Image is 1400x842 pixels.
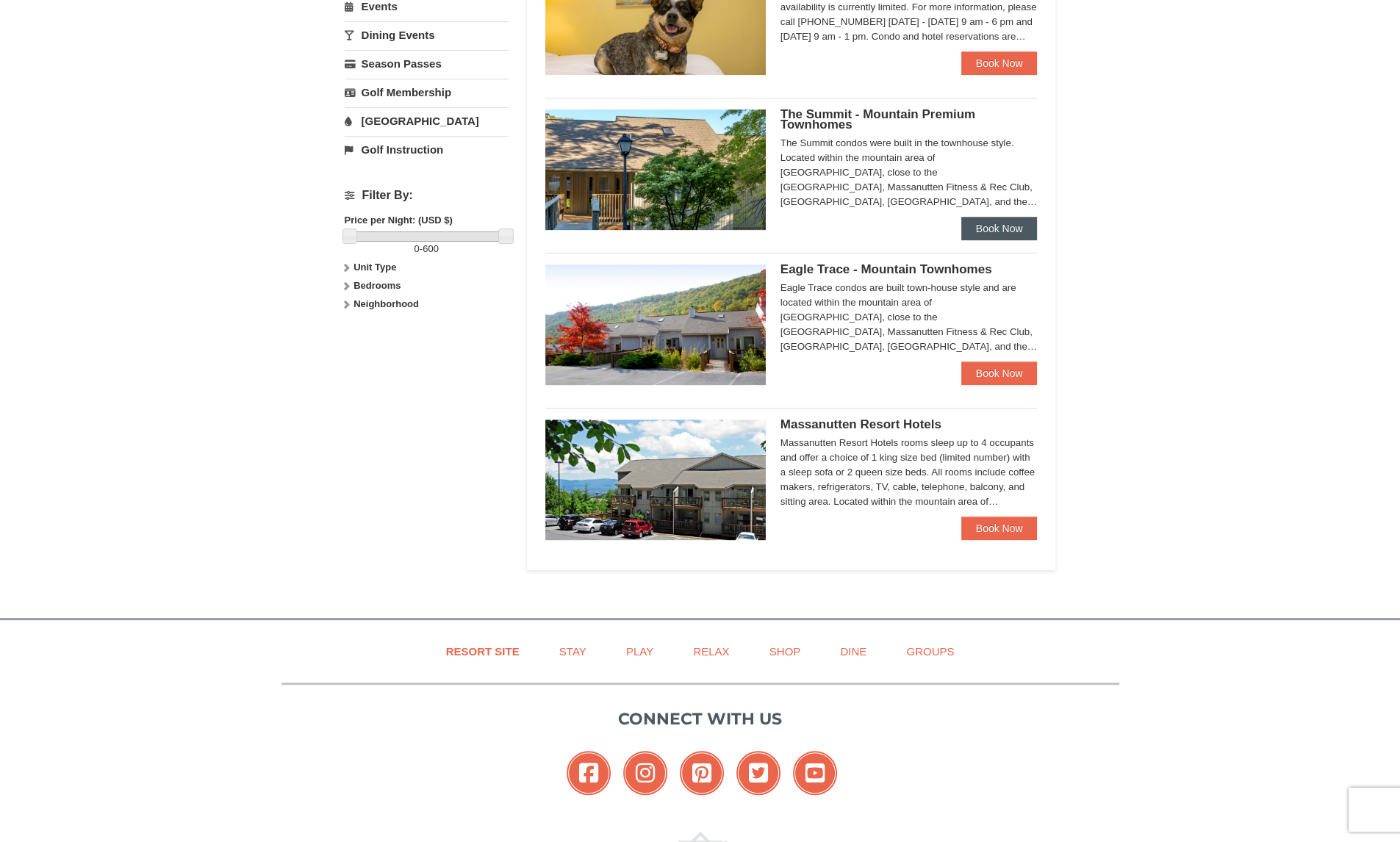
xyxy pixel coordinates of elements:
strong: Neighborhood [353,298,419,309]
a: Book Now [961,517,1038,540]
a: Dining Events [345,21,509,48]
a: Groups [888,635,972,668]
a: Stay [541,635,605,668]
a: Relax [675,635,747,668]
span: 600 [423,243,439,254]
a: Book Now [961,361,1038,385]
a: [GEOGRAPHIC_DATA] [345,107,509,134]
strong: Unit Type [353,262,396,273]
img: 19218983-1-9b289e55.jpg [545,265,766,385]
p: Connect with us [281,707,1119,731]
a: Golf Instruction [345,136,509,163]
h4: Filter By: [345,189,509,202]
a: Golf Membership [345,79,509,106]
strong: Price per Night: (USD $) [345,215,453,226]
span: 0 [414,243,420,254]
strong: Bedrooms [353,280,401,291]
div: Massanutten Resort Hotels rooms sleep up to 4 occupants and offer a choice of 1 king size bed (li... [780,436,1038,509]
label: - [345,242,509,256]
a: Book Now [961,217,1038,240]
a: Season Passes [345,50,509,77]
a: Dine [822,635,885,668]
a: Resort Site [428,635,538,668]
div: The Summit condos were built in the townhouse style. Located within the mountain area of [GEOGRAP... [780,136,1038,209]
div: Eagle Trace condos are built town-house style and are located within the mountain area of [GEOGRA... [780,281,1038,354]
a: Shop [751,635,819,668]
img: 19219034-1-0eee7e00.jpg [545,109,766,230]
span: Massanutten Resort Hotels [780,417,941,431]
a: Book Now [961,51,1038,75]
a: Play [608,635,672,668]
span: The Summit - Mountain Premium Townhomes [780,107,975,132]
span: Eagle Trace - Mountain Townhomes [780,262,992,276]
img: 19219026-1-e3b4ac8e.jpg [545,420,766,540]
